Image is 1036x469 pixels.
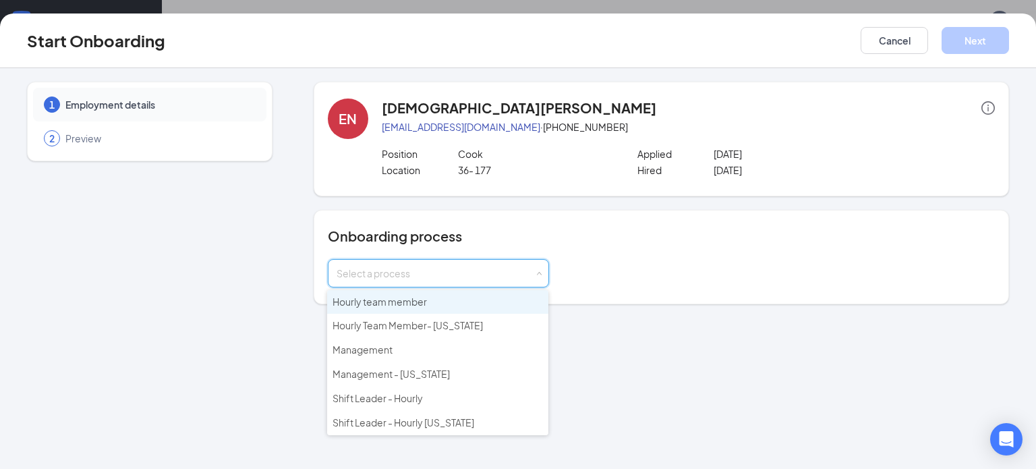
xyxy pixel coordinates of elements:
span: info-circle [981,101,995,115]
span: Shift Leader - Hourly [US_STATE] [333,416,474,429]
p: Hired [637,163,714,177]
p: 36- 177 [458,163,611,177]
div: EN [339,109,357,128]
span: 1 [49,98,55,111]
button: Cancel [861,27,928,54]
p: Applied [637,147,714,161]
p: Cook [458,147,611,161]
p: [DATE] [714,147,867,161]
span: Employment details [65,98,253,111]
span: Preview [65,132,253,145]
h4: Onboarding process [328,227,995,246]
h4: [DEMOGRAPHIC_DATA][PERSON_NAME] [382,99,656,117]
span: Hourly team member [333,296,427,308]
span: Shift Leader - Hourly [333,392,423,404]
span: 2 [49,132,55,145]
button: Next [942,27,1009,54]
p: · [PHONE_NUMBER] [382,120,995,134]
h3: Start Onboarding [27,29,165,52]
p: Location [382,163,459,177]
p: Position [382,147,459,161]
span: Management [333,343,393,356]
a: [EMAIL_ADDRESS][DOMAIN_NAME] [382,121,540,133]
span: Hourly Team Member- [US_STATE] [333,319,483,331]
span: Management - [US_STATE] [333,368,450,380]
p: [DATE] [714,163,867,177]
div: Open Intercom Messenger [990,423,1023,456]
